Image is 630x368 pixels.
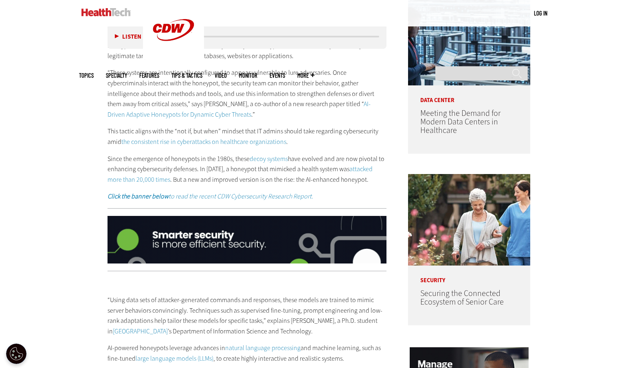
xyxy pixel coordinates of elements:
[250,155,288,163] a: decoy systems
[420,108,500,136] a: Meeting the Demand for Modern Data Centers in Healthcare
[420,288,504,307] a: Securing the Connected Ecosystem of Senior Care
[6,344,26,364] button: Open Preferences
[143,54,204,62] a: CDW
[297,72,314,78] span: More
[239,72,257,78] a: MonITor
[534,9,547,17] a: Log in
[108,68,387,120] p: “These systems are intentionally configured to appear vulnerable to lure adversaries. Once cyberc...
[81,8,131,16] img: Home
[270,72,285,78] a: Events
[108,295,387,336] p: “Using data sets of attacker-generated commands and responses, these models are trained to mimic ...
[108,100,371,119] a: AI-Driven Adaptive Honeypots for Dynamic Cyber Threats
[171,72,202,78] a: Tips & Tactics
[408,85,530,103] p: Data Center
[113,327,168,335] a: [GEOGRAPHIC_DATA]
[408,174,530,266] img: nurse walks with senior woman through a garden
[108,192,313,200] em: to read the recent CDW Cybersecurity Research Report.
[108,154,387,185] p: Since the emergence of honeypots in the 1980s, these have evolved and are now pivotal to enhancin...
[215,72,227,78] a: Video
[408,266,530,283] p: Security
[108,165,373,184] a: attacked more than 20,000 times
[6,344,26,364] div: Cookie Settings
[108,192,313,200] a: Click the banner belowto read the recent CDW Cybersecurity Research Report.
[108,126,387,147] p: This tactic aligns with the “not if, but when” mindset that IT admins should take regarding cyber...
[225,344,301,352] a: natural language processing
[136,354,213,363] a: large language models (LLMs)
[108,192,169,200] strong: Click the banner below
[139,72,159,78] a: Features
[108,216,387,264] img: x_security_q325_animated_click_desktop_03
[106,72,127,78] span: Specialty
[108,343,387,364] p: AI-powered honeypots leverage advances in and machine learning, such as fine-tuned , to create hi...
[534,9,547,17] div: User menu
[79,72,94,78] span: Topics
[121,137,286,146] a: the consistent rise in cyberattacks on healthcare organizations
